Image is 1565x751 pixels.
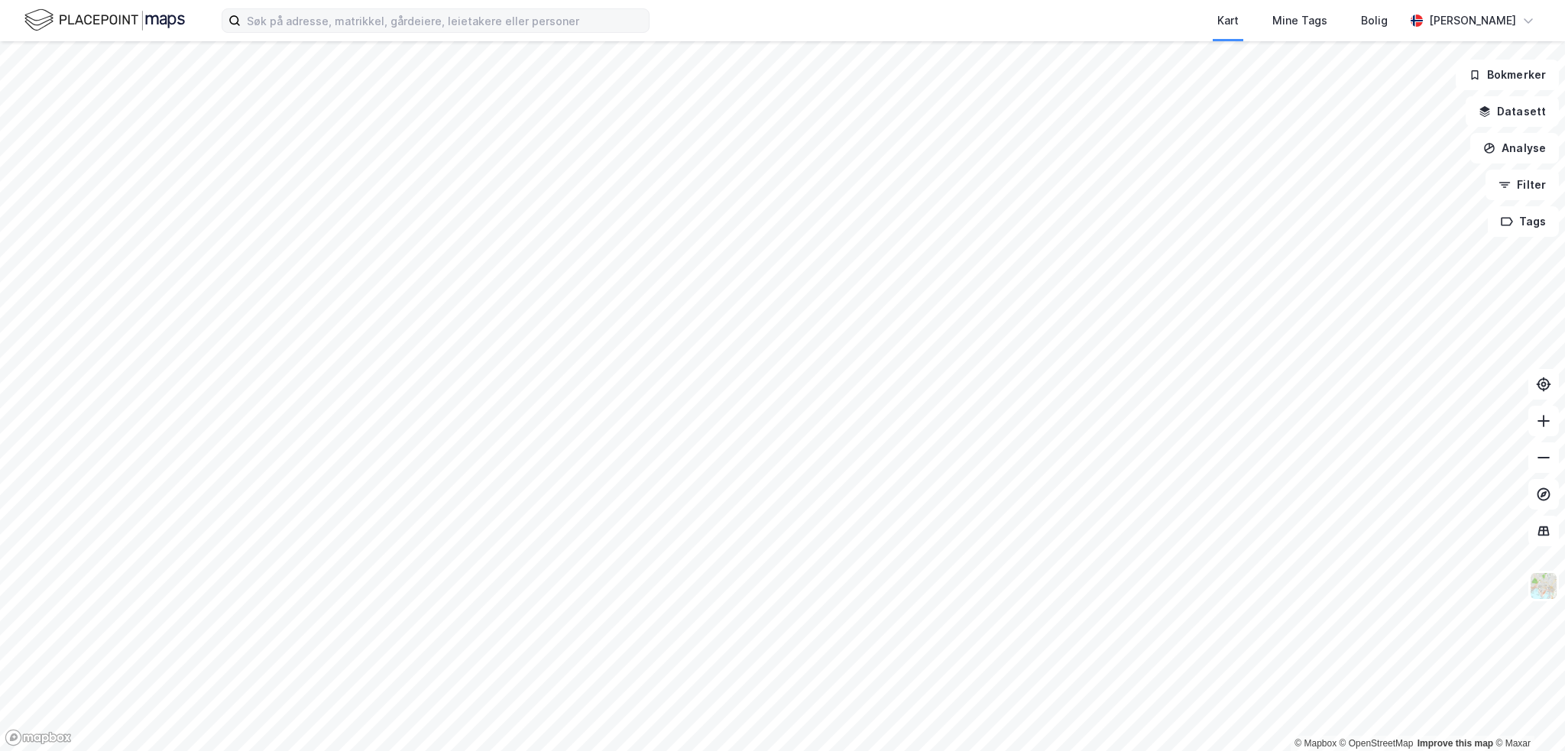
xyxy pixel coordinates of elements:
[1217,11,1239,30] div: Kart
[1489,678,1565,751] iframe: Chat Widget
[1272,11,1327,30] div: Mine Tags
[1429,11,1516,30] div: [PERSON_NAME]
[241,9,649,32] input: Søk på adresse, matrikkel, gårdeiere, leietakere eller personer
[1361,11,1388,30] div: Bolig
[24,7,185,34] img: logo.f888ab2527a4732fd821a326f86c7f29.svg
[1489,678,1565,751] div: Kontrollprogram for chat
